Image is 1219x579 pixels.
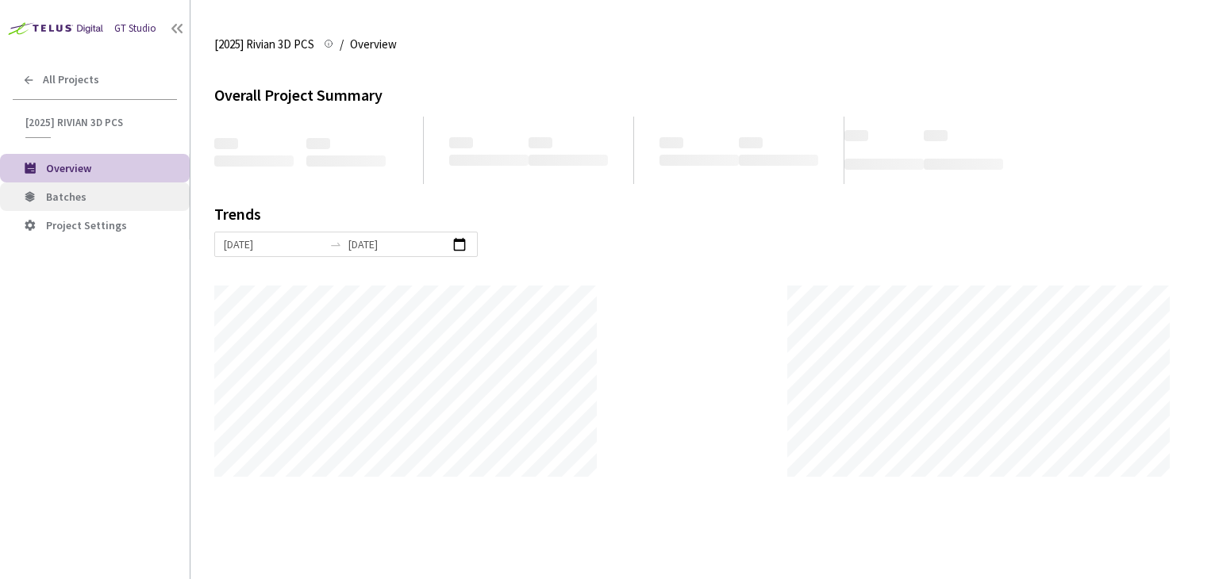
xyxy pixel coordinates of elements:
span: Project Settings [46,218,127,232]
span: ‌ [449,155,529,166]
input: End date [348,236,448,253]
span: ‌ [924,159,1003,170]
span: Overview [350,35,397,54]
span: ‌ [449,137,473,148]
input: Start date [224,236,323,253]
span: ‌ [214,138,238,149]
span: ‌ [214,155,294,167]
span: Batches [46,190,87,204]
span: ‌ [659,137,683,148]
span: Overview [46,161,91,175]
div: Overall Project Summary [214,82,1195,107]
li: / [340,35,344,54]
span: ‌ [739,155,818,166]
div: Trends [214,206,1173,232]
span: ‌ [844,130,868,141]
span: [2025] Rivian 3D PCS [25,116,167,129]
span: ‌ [924,130,948,141]
span: ‌ [529,155,608,166]
div: GT Studio [114,21,156,36]
span: ‌ [306,138,330,149]
span: to [329,238,342,251]
span: [2025] Rivian 3D PCS [214,35,314,54]
span: ‌ [659,155,739,166]
span: ‌ [529,137,552,148]
span: swap-right [329,238,342,251]
span: ‌ [306,155,386,167]
span: ‌ [844,159,924,170]
span: ‌ [739,137,763,148]
span: All Projects [43,73,99,86]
